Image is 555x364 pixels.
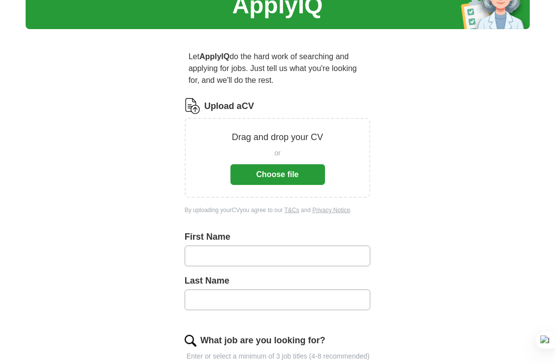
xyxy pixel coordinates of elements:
div: By uploading your CV you agree to our and . [185,206,371,215]
a: Privacy Notice [312,207,350,214]
p: Let do the hard work of searching and applying for jobs. Just tell us what you're looking for, an... [185,47,371,90]
label: What job are you looking for? [200,334,326,347]
label: First Name [185,230,371,244]
img: search.png [185,335,196,347]
img: CV Icon [185,98,200,114]
p: Drag and drop your CV [232,131,323,144]
p: Enter or select a minimum of 3 job titles (4-8 recommended) [185,351,371,362]
button: Choose file [230,164,325,185]
span: or [274,148,280,158]
a: T&Cs [285,207,299,214]
label: Upload a CV [204,100,254,113]
label: Last Name [185,274,371,288]
strong: ApplyIQ [199,52,229,61]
